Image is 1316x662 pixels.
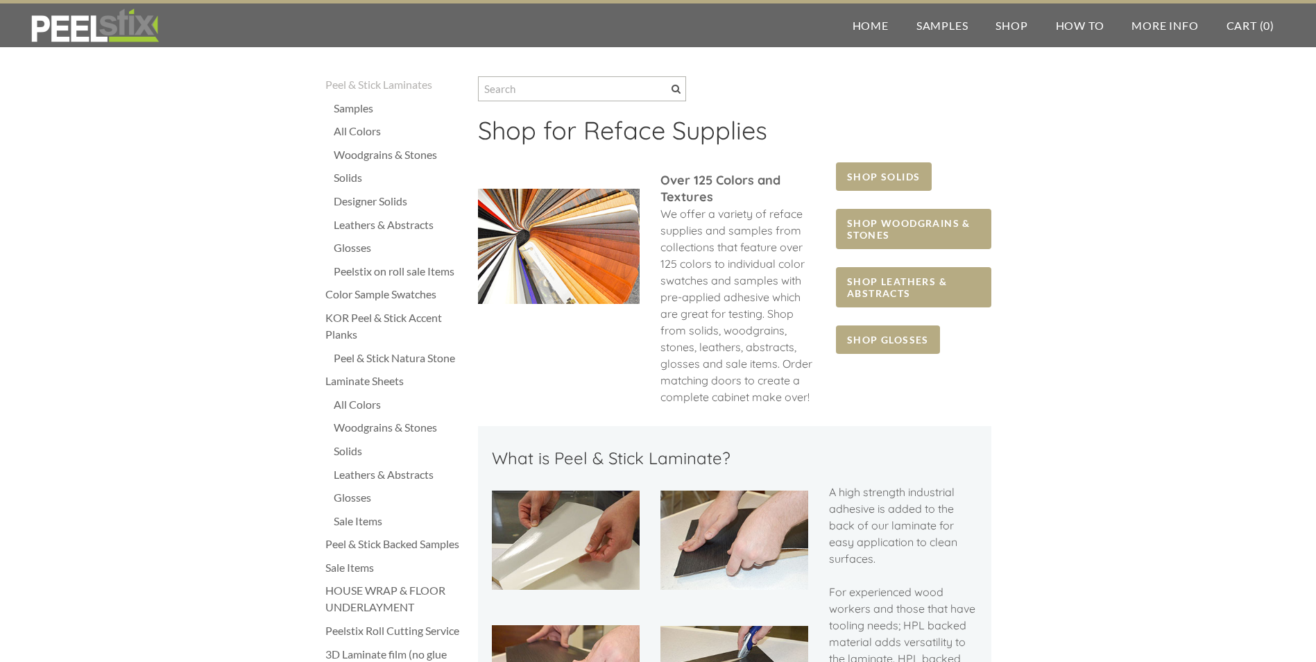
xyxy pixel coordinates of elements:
[334,513,464,529] a: Sale Items
[1118,3,1212,47] a: More Info
[334,193,464,210] a: Designer Solids
[334,466,464,483] a: Leathers & Abstracts
[836,267,991,307] a: SHOP LEATHERS & ABSTRACTS
[334,123,464,139] a: All Colors
[334,489,464,506] a: Glosses
[325,559,464,576] a: Sale Items
[478,115,991,155] h2: ​Shop for Reface Supplies
[334,396,464,413] a: All Colors
[325,536,464,552] a: Peel & Stick Backed Samples
[334,350,464,366] a: Peel & Stick Natura Stone
[334,239,464,256] a: Glosses
[492,448,730,468] font: What is Peel & Stick Laminate?
[672,85,681,94] span: Search
[1042,3,1118,47] a: How To
[334,263,464,280] a: Peelstix on roll sale Items
[334,217,464,233] a: Leathers & Abstracts
[325,286,464,303] a: Color Sample Swatches
[839,3,903,47] a: Home
[478,189,640,304] img: Picture
[982,3,1041,47] a: Shop
[836,162,931,191] a: SHOP SOLIDS
[903,3,982,47] a: Samples
[1263,19,1270,32] span: 0
[836,209,991,249] a: SHOP WOODGRAINS & STONES
[334,419,464,436] a: Woodgrains & Stones
[334,146,464,163] a: Woodgrains & Stones
[334,169,464,186] a: Solids
[836,325,940,354] a: SHOP GLOSSES
[660,172,780,205] font: ​Over 125 Colors and Textures
[325,582,464,616] a: HOUSE WRAP & FLOOR UNDERLAYMENT
[28,8,162,43] img: REFACE SUPPLIES
[334,443,464,459] a: Solids
[478,76,686,101] input: Search
[660,207,812,404] span: We offer a variety of reface supplies and samples from collections that feature over 125 colors t...
[660,491,808,589] img: Picture
[325,622,464,639] a: Peelstix Roll Cutting Service
[325,373,464,389] a: Laminate Sheets
[325,309,464,343] a: KOR Peel & Stick Accent Planks
[334,100,464,117] a: Samples
[325,76,464,93] a: Peel & Stick Laminates
[492,491,640,589] img: Picture
[1213,3,1288,47] a: Cart (0)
